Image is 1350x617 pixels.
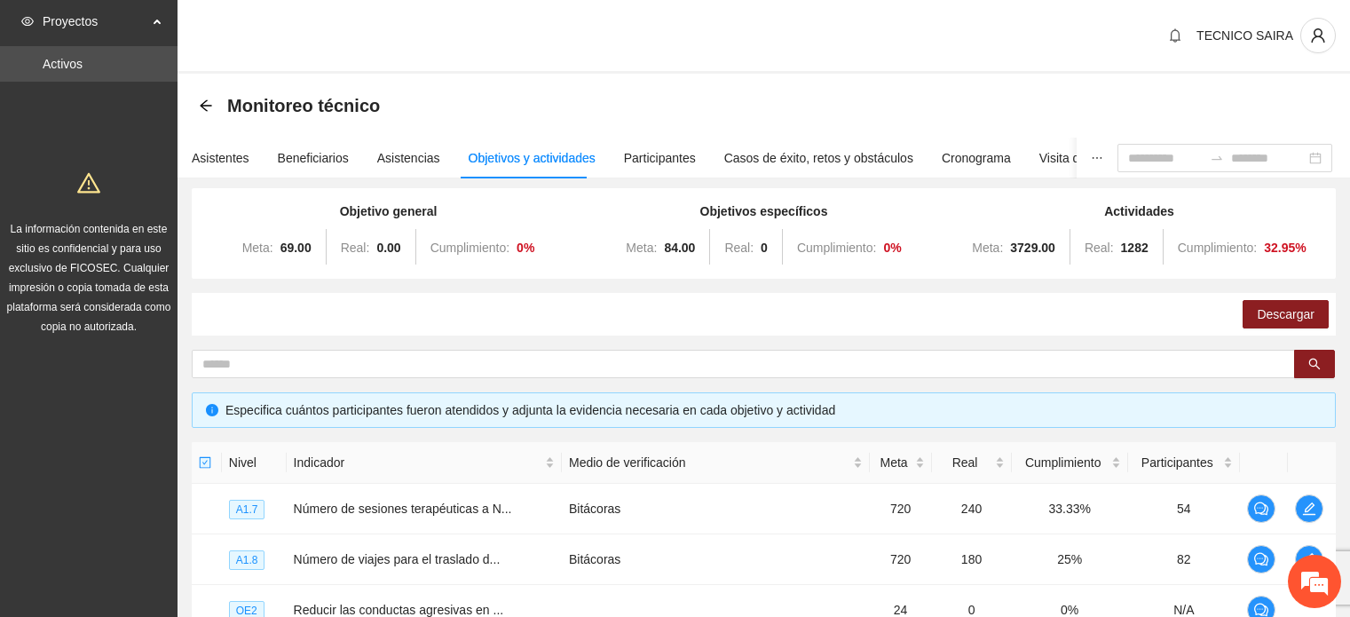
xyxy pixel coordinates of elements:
[1091,152,1103,164] span: ellipsis
[724,241,754,255] span: Real:
[1121,241,1149,255] strong: 1282
[430,241,509,255] span: Cumplimiento:
[7,223,171,333] span: La información contenida en este sitio es confidencial y para uso exclusivo de FICOSEC. Cualquier...
[1257,305,1314,324] span: Descargar
[1012,442,1128,484] th: Cumplimiento
[294,453,541,472] span: Indicador
[1019,453,1108,472] span: Cumplimiento
[1077,138,1117,178] button: ellipsis
[1104,204,1174,218] strong: Actividades
[294,603,504,617] span: Reducir las conductas agresivas en ...
[1264,241,1307,255] strong: 32.95 %
[939,453,991,472] span: Real
[1296,502,1322,516] span: edit
[517,241,534,255] strong: 0 %
[1039,148,1205,168] div: Visita de campo y entregables
[972,241,1003,255] span: Meta:
[1162,28,1188,43] span: bell
[1012,534,1128,585] td: 25%
[1308,358,1321,372] span: search
[569,453,849,472] span: Medio de verificación
[797,241,876,255] span: Cumplimiento:
[21,15,34,28] span: eye
[1128,484,1240,534] td: 54
[199,456,211,469] span: check-square
[377,148,440,168] div: Asistencias
[1294,350,1335,378] button: search
[43,57,83,71] a: Activos
[229,500,265,519] span: A1.7
[1010,241,1055,255] strong: 3729.00
[562,534,870,585] td: Bitácoras
[883,241,901,255] strong: 0 %
[1196,28,1293,43] span: TECNICO SAIRA
[294,502,512,516] span: Número de sesiones terapéuticas a N...
[870,442,932,484] th: Meta
[77,171,100,194] span: warning
[624,148,696,168] div: Participantes
[469,148,596,168] div: Objetivos y actividades
[294,552,501,566] span: Número de viajes para el traslado d...
[376,241,400,255] strong: 0.00
[227,91,380,120] span: Monitoreo técnico
[626,241,657,255] span: Meta:
[942,148,1011,168] div: Cronograma
[1296,552,1322,566] span: edit
[1210,151,1224,165] span: swap-right
[225,400,1322,420] div: Especifica cuántos participantes fueron atendidos y adjunta la evidencia necesaria en cada objeti...
[562,484,870,534] td: Bitácoras
[870,534,932,585] td: 720
[877,453,912,472] span: Meta
[341,241,370,255] span: Real:
[1243,300,1329,328] button: Descargar
[1178,241,1257,255] span: Cumplimiento:
[199,99,213,113] span: arrow-left
[1247,494,1275,523] button: comment
[1295,545,1323,573] button: edit
[43,4,147,39] span: Proyectos
[562,442,870,484] th: Medio de verificación
[206,404,218,416] span: info-circle
[870,484,932,534] td: 720
[724,148,913,168] div: Casos de éxito, retos y obstáculos
[280,241,312,255] strong: 69.00
[287,442,562,484] th: Indicador
[1301,28,1335,44] span: user
[1135,453,1220,472] span: Participantes
[229,550,265,570] span: A1.8
[222,442,287,484] th: Nivel
[932,484,1012,534] td: 240
[1128,534,1240,585] td: 82
[1300,18,1336,53] button: user
[1161,21,1189,50] button: bell
[1128,442,1240,484] th: Participantes
[1085,241,1114,255] span: Real:
[278,148,349,168] div: Beneficiarios
[700,204,828,218] strong: Objetivos específicos
[199,99,213,114] div: Back
[932,442,1012,484] th: Real
[340,204,438,218] strong: Objetivo general
[1210,151,1224,165] span: to
[664,241,695,255] strong: 84.00
[932,534,1012,585] td: 180
[761,241,768,255] strong: 0
[1295,494,1323,523] button: edit
[1247,545,1275,573] button: comment
[192,148,249,168] div: Asistentes
[1012,484,1128,534] td: 33.33%
[242,241,273,255] span: Meta:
